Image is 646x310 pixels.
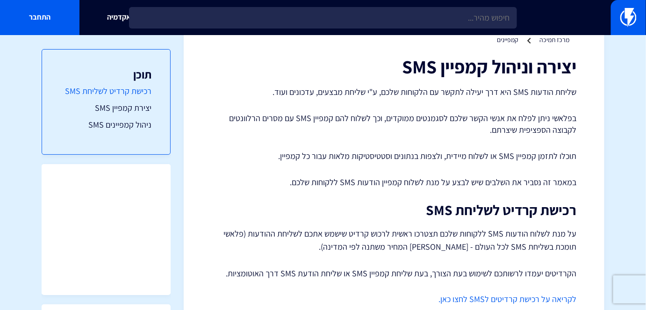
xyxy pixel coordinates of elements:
a: רכישת קרדיט לשליחת SMS [61,85,151,97]
a: ניהול קמפיינים SMS [61,119,151,131]
a: מרכז תמיכה [539,36,569,44]
p: הקרדיטים יעמדו לרשותכם לשימוש בעת הצורך, בעת שליחת קמפיין SMS או שליחת הודעת SMS דרך האוטומציות. [212,267,576,280]
p: בפלאשי ניתן לפלח את אנשי הקשר שלכם לסגמנטים ממוקדים, וכך לשלוח להם קמפיין SMS עם מסרים הרלוונטים ... [212,112,576,136]
h2: רכישת קרדיט לשליחת SMS [212,202,576,218]
h1: יצירה וניהול קמפיין SMS [212,56,576,77]
p: במאמר זה נסביר את השלבים שיש לבצע על מנת לשלוח קמפיין הודעות SMS ללקוחות שלכם. [212,176,576,188]
input: חיפוש מהיר... [129,7,517,29]
h3: תוכן [61,68,151,80]
a: קמפיינים [497,36,518,44]
p: שליחת הודעות SMS היא דרך יעילה לתקשר עם הלקוחות שלכם, ע"י שליחת מבצעים, עדכונים ועוד. [212,86,576,98]
a: יצירת קמפיין SMS [61,102,151,114]
a: לקריאה על רכישת קרדיטים לSMS לחצו כאן. [438,294,576,304]
p: על מנת לשלוח הודעות SMS ללקוחות שלכם תצטרכו ראשית לרכוש קרדיט שישמש אתכם לשליחת ההודעות (פלאשי תו... [212,227,576,253]
p: תוכלו לתזמן קמפיין SMS או לשלוח מיידית, ולצפות בנתונים וסטטיסטיקות מלאות עבור כל קמפיין. [212,150,576,162]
